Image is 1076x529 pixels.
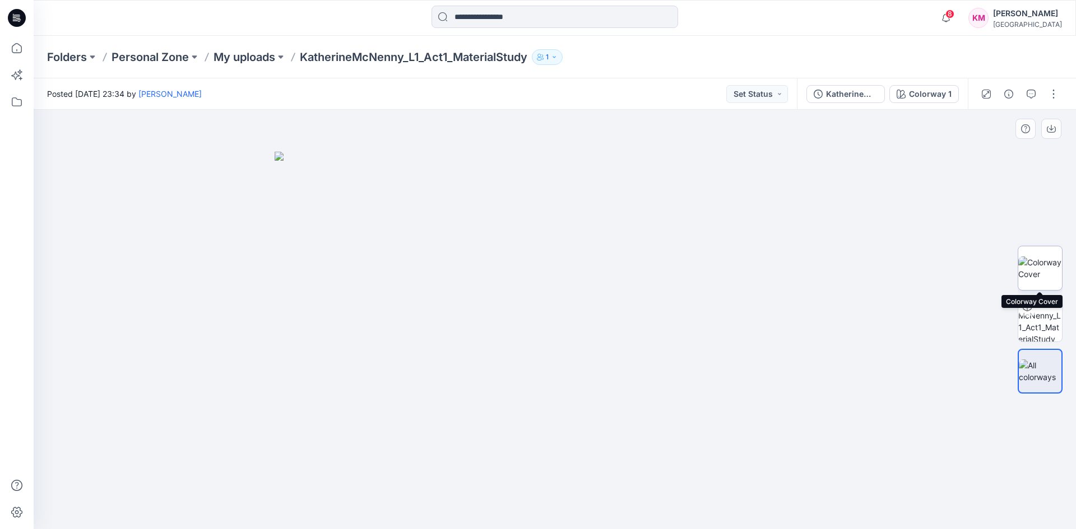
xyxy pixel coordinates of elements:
img: KatherineMcNenny_L1_Act1_MaterialStudy Colorway 1 [1018,298,1062,341]
div: KatherineMcNenny_L1_Act1_MaterialStudy [826,88,878,100]
p: KatherineMcNenny_L1_Act1_MaterialStudy [300,49,527,65]
p: 1 [546,51,549,63]
button: 1 [532,49,563,65]
div: Colorway 1 [909,88,952,100]
img: Colorway Cover [1018,256,1062,280]
span: 8 [945,10,954,18]
a: Folders [47,49,87,65]
button: KatherineMcNenny_L1_Act1_MaterialStudy [806,85,885,103]
div: [GEOGRAPHIC_DATA] [993,20,1062,29]
button: Colorway 1 [889,85,959,103]
a: Personal Zone [112,49,189,65]
div: KM [968,8,989,28]
a: My uploads [214,49,275,65]
img: All colorways [1019,359,1061,383]
span: Posted [DATE] 23:34 by [47,88,202,100]
a: [PERSON_NAME] [138,89,202,99]
button: Details [1000,85,1018,103]
div: [PERSON_NAME] [993,7,1062,20]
